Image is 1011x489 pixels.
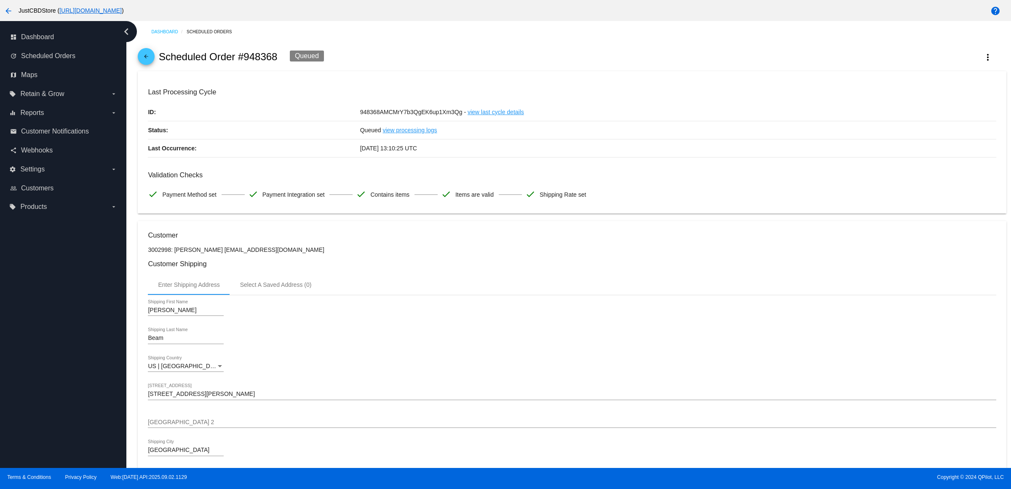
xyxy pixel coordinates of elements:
a: update Scheduled Orders [10,49,117,63]
mat-icon: check [148,189,158,199]
input: Shipping City [148,447,224,454]
i: dashboard [10,34,17,40]
a: dashboard Dashboard [10,30,117,44]
a: map Maps [10,68,117,82]
i: share [10,147,17,154]
i: map [10,72,17,78]
a: share Webhooks [10,144,117,157]
input: Shipping Last Name [148,335,224,342]
mat-icon: check [248,189,258,199]
a: [URL][DOMAIN_NAME] [59,7,122,14]
a: Dashboard [151,25,187,38]
a: Web:[DATE] API:2025.09.02.1129 [111,474,187,480]
span: Shipping Rate set [540,186,586,203]
p: Status: [148,121,360,139]
span: Items are valid [455,186,494,203]
i: update [10,53,17,59]
div: Select A Saved Address (0) [240,281,312,288]
span: Queued [360,127,381,134]
i: email [10,128,17,135]
a: Terms & Conditions [7,474,51,480]
span: Payment Method set [162,186,216,203]
span: JustCBDStore ( ) [19,7,124,14]
a: view last cycle details [468,103,524,121]
mat-icon: check [441,189,451,199]
a: people_outline Customers [10,182,117,195]
span: Maps [21,71,37,79]
span: Copyright © 2024 QPilot, LLC [513,474,1004,480]
h2: Scheduled Order #948368 [159,51,278,63]
input: Shipping Street 1 [148,391,996,398]
h3: Last Processing Cycle [148,88,996,96]
i: arrow_drop_down [110,110,117,116]
a: email Customer Notifications [10,125,117,138]
mat-icon: more_vert [983,52,993,62]
div: Queued [290,51,324,61]
span: Payment Integration set [262,186,325,203]
span: Reports [20,109,44,117]
a: Scheduled Orders [187,25,239,38]
p: Last Occurrence: [148,139,360,157]
h3: Validation Checks [148,171,996,179]
span: Dashboard [21,33,54,41]
input: Shipping Street 2 [148,419,996,426]
i: people_outline [10,185,17,192]
mat-icon: arrow_back [141,53,151,64]
i: local_offer [9,203,16,210]
span: Products [20,203,47,211]
span: Customers [21,184,53,192]
span: Webhooks [21,147,53,154]
input: Shipping First Name [148,307,224,314]
mat-icon: arrow_back [3,6,13,16]
a: Privacy Policy [65,474,97,480]
i: local_offer [9,91,16,97]
i: chevron_left [120,25,133,38]
span: 948368AMCMrY7b3QgEK6up1Xm3Qg - [360,109,466,115]
mat-select: Shipping Country [148,363,224,370]
i: arrow_drop_down [110,203,117,210]
span: [DATE] 13:10:25 UTC [360,145,417,152]
span: Contains items [370,186,409,203]
i: settings [9,166,16,173]
span: Settings [20,166,45,173]
mat-icon: check [525,189,535,199]
span: Customer Notifications [21,128,89,135]
i: arrow_drop_down [110,91,117,97]
span: Retain & Grow [20,90,64,98]
span: US | [GEOGRAPHIC_DATA] [148,363,222,369]
i: arrow_drop_down [110,166,117,173]
p: 3002998: [PERSON_NAME] [EMAIL_ADDRESS][DOMAIN_NAME] [148,246,996,253]
h3: Customer [148,231,996,239]
a: view processing logs [382,121,437,139]
mat-icon: check [356,189,366,199]
mat-icon: help [990,6,1000,16]
div: Enter Shipping Address [158,281,219,288]
span: Scheduled Orders [21,52,75,60]
p: ID: [148,103,360,121]
h3: Customer Shipping [148,260,996,268]
i: equalizer [9,110,16,116]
